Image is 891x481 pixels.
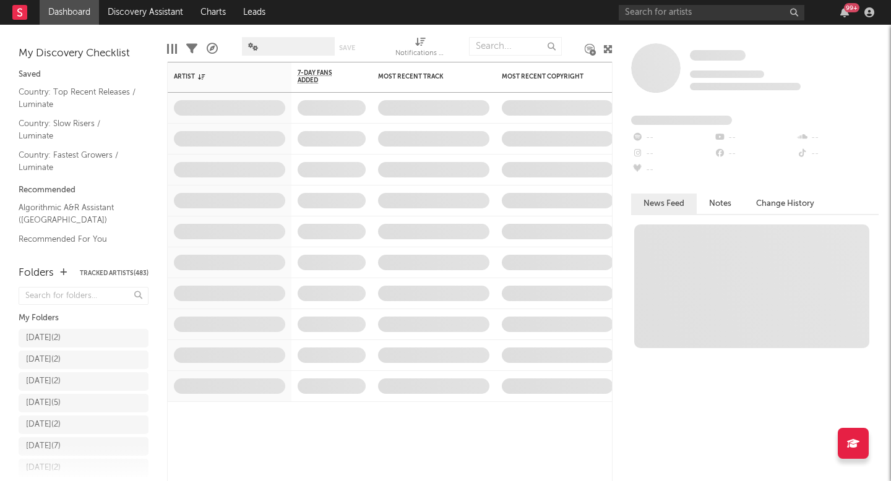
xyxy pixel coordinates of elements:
a: [DATE](2) [19,351,148,369]
div: My Discovery Checklist [19,46,148,61]
span: Some Artist [690,50,746,61]
button: Notes [697,194,744,214]
a: [DATE](2) [19,372,148,391]
div: -- [796,146,879,162]
div: [DATE] ( 5 ) [26,396,61,411]
button: Tracked Artists(483) [80,270,148,276]
a: Recommended For You [19,232,136,246]
a: Country: Slow Risers / Luminate [19,117,136,142]
div: Most Recent Track [378,73,471,80]
a: [DATE](7) [19,437,148,456]
div: -- [631,146,713,162]
div: Filters [186,31,197,67]
button: News Feed [631,194,697,214]
div: Notifications (Artist) [395,31,445,67]
div: -- [713,146,796,162]
div: Folders [19,266,54,281]
a: Some Artist [690,49,746,62]
div: Edit Columns [167,31,177,67]
div: -- [631,130,713,146]
button: Change History [744,194,827,214]
div: Artist [174,73,267,80]
div: [DATE] ( 7 ) [26,439,61,454]
div: -- [631,162,713,178]
span: Fans Added by Platform [631,116,732,125]
div: [DATE] ( 2 ) [26,374,61,389]
div: -- [796,130,879,146]
button: 99+ [840,7,849,17]
a: Country: Fastest Growers / Luminate [19,148,136,174]
div: [DATE] ( 2 ) [26,352,61,367]
div: Notifications (Artist) [395,46,445,61]
div: Saved [19,67,148,82]
button: Save [339,45,355,51]
div: 99 + [844,3,859,12]
a: Algorithmic A&R Assistant ([GEOGRAPHIC_DATA]) [19,201,136,226]
div: -- [713,130,796,146]
input: Search for artists [619,5,804,20]
span: 7-Day Fans Added [298,69,347,84]
span: Tracking Since: [DATE] [690,70,764,78]
span: 0 fans last week [690,83,801,90]
div: [DATE] ( 2 ) [26,417,61,432]
div: [DATE] ( 2 ) [26,461,61,475]
a: [DATE](2) [19,329,148,347]
a: [DATE](2) [19,415,148,434]
a: Country: Top Recent Releases / Luminate [19,85,136,111]
div: [DATE] ( 2 ) [26,331,61,346]
div: Recommended [19,183,148,198]
div: A&R Pipeline [207,31,218,67]
a: [DATE](5) [19,394,148,412]
input: Search... [469,37,562,56]
div: Most Recent Copyright [502,73,595,80]
div: My Folders [19,311,148,326]
input: Search for folders... [19,287,148,305]
a: [DATE](2) [19,459,148,477]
